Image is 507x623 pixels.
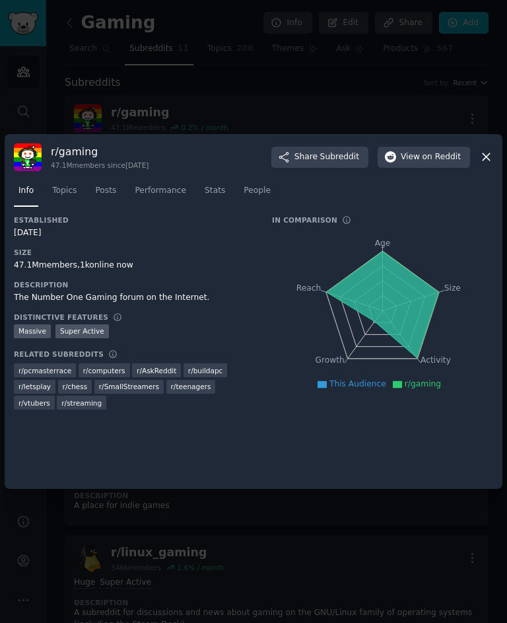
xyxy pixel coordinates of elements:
span: r/ pcmasterrace [18,366,71,375]
span: r/ letsplay [18,382,51,391]
div: The Number One Gaming forum on the Internet. [14,292,253,304]
span: r/ streaming [61,398,102,408]
span: Info [18,185,34,197]
span: r/gaming [405,379,441,388]
a: Info [14,180,38,207]
button: ShareSubreddit [271,147,368,168]
div: Massive [14,324,51,338]
h3: Related Subreddits [14,349,104,359]
span: Subreddit [320,151,359,163]
span: r/ vtubers [18,398,50,408]
tspan: Reach [296,283,321,292]
span: This Audience [329,379,386,388]
span: Topics [52,185,77,197]
div: Super Active [55,324,109,338]
tspan: Activity [421,355,451,365]
div: 47.1M members since [DATE] [51,161,149,170]
div: [DATE] [14,227,253,239]
span: r/ SmallStreamers [99,382,159,391]
span: r/ chess [63,382,88,391]
a: People [239,180,275,207]
span: Performance [135,185,186,197]
a: Topics [48,180,81,207]
span: Stats [205,185,225,197]
h3: Description [14,280,253,289]
a: Posts [90,180,121,207]
span: r/ AskReddit [137,366,176,375]
tspan: Age [375,238,391,248]
h3: Size [14,248,253,257]
tspan: Size [444,283,461,292]
h3: r/ gaming [51,145,149,159]
span: on Reddit [422,151,461,163]
span: r/ teenagers [171,382,211,391]
tspan: Growth [316,355,345,365]
a: Performance [130,180,191,207]
span: Posts [95,185,116,197]
span: r/ computers [83,366,125,375]
div: 47.1M members, 1k online now [14,260,253,272]
span: r/ buildapc [188,366,223,375]
h3: Distinctive Features [14,312,108,322]
a: Stats [200,180,230,207]
span: People [244,185,271,197]
span: View [401,151,461,163]
span: Share [294,151,359,163]
h3: In Comparison [272,215,337,225]
button: Viewon Reddit [378,147,470,168]
img: gaming [14,143,42,171]
h3: Established [14,215,253,225]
